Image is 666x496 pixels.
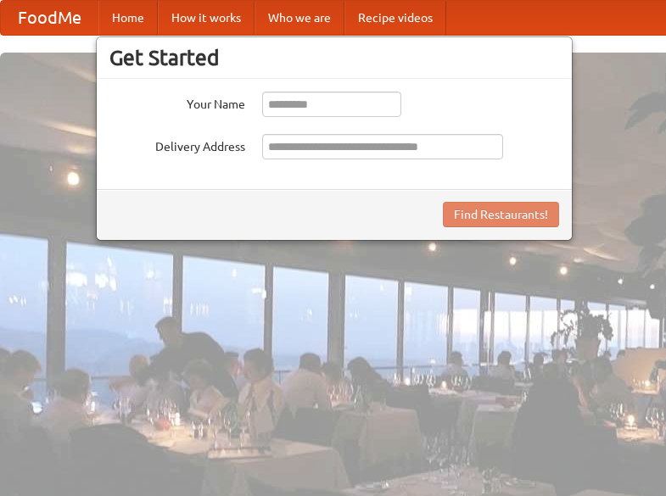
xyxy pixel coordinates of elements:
[443,202,559,227] button: Find Restaurants!
[1,1,98,35] a: FoodMe
[109,92,245,113] label: Your Name
[109,45,559,70] h3: Get Started
[98,1,158,35] a: Home
[344,1,446,35] a: Recipe videos
[255,1,344,35] a: Who we are
[158,1,255,35] a: How it works
[109,134,245,155] label: Delivery Address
